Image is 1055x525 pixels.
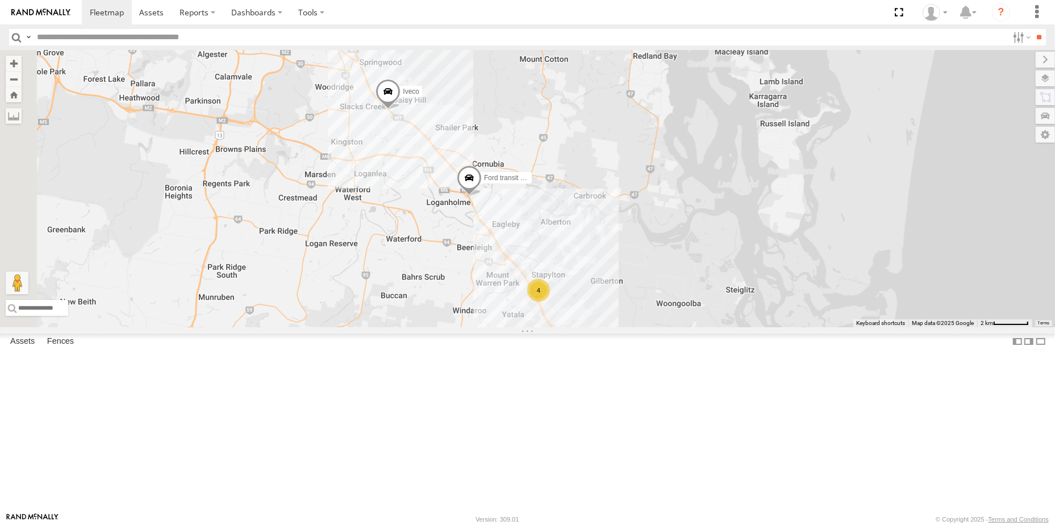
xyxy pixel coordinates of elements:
[11,9,70,16] img: rand-logo.svg
[1023,334,1035,350] label: Dock Summary Table to the Right
[476,516,519,523] div: Version: 309.01
[41,334,80,349] label: Fences
[6,272,28,294] button: Drag Pegman onto the map to open Street View
[1035,334,1046,350] label: Hide Summary Table
[992,3,1010,22] i: ?
[936,516,1049,523] div: © Copyright 2025 -
[527,279,550,302] div: 4
[6,514,59,525] a: Visit our Website
[6,108,22,124] label: Measure
[1036,127,1055,143] label: Map Settings
[919,4,952,21] div: Office Admin
[989,516,1049,523] a: Terms and Conditions
[6,71,22,87] button: Zoom out
[403,88,419,95] span: Iveco
[6,87,22,102] button: Zoom Home
[856,319,905,327] button: Keyboard shortcuts
[6,56,22,71] button: Zoom in
[5,334,40,349] label: Assets
[912,320,974,326] span: Map data ©2025 Google
[977,319,1032,327] button: Map Scale: 2 km per 59 pixels
[1012,334,1023,350] label: Dock Summary Table to the Left
[24,29,33,45] label: Search Query
[484,174,539,182] span: Ford transit (Little)
[1008,29,1033,45] label: Search Filter Options
[1038,321,1050,326] a: Terms (opens in new tab)
[981,320,993,326] span: 2 km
